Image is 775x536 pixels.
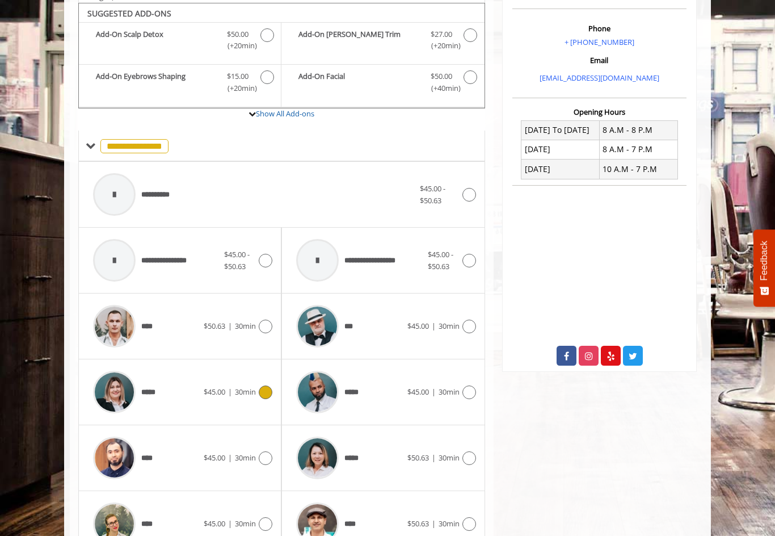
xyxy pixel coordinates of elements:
span: $50.00 [227,28,248,40]
td: [DATE] [521,160,600,179]
td: 8 A.M - 8 P.M [599,120,677,140]
span: 30min [439,387,460,397]
span: | [432,518,436,529]
label: Add-On Eyebrows Shaping [85,70,275,97]
span: $50.00 [431,70,452,82]
span: | [432,387,436,397]
span: | [228,518,232,529]
span: | [228,387,232,397]
a: [EMAIL_ADDRESS][DOMAIN_NAME] [540,73,659,83]
span: 30min [235,453,256,463]
span: (+20min ) [221,40,255,52]
span: 30min [439,518,460,529]
label: Add-On Facial [287,70,478,97]
span: $45.00 [204,518,225,529]
span: $45.00 [204,387,225,397]
span: | [432,321,436,331]
h3: Opening Hours [512,108,686,116]
span: $27.00 [431,28,452,40]
span: | [228,453,232,463]
span: $50.63 [407,453,429,463]
span: $50.63 [204,321,225,331]
b: Add-On Eyebrows Shaping [96,70,216,94]
label: Add-On Beard Trim [287,28,478,55]
td: 10 A.M - 7 P.M [599,160,677,179]
td: 8 A.M - 7 P.M [599,140,677,159]
span: $45.00 - $50.63 [428,249,453,271]
div: The Made Man Haircut Add-onS [78,3,485,108]
td: [DATE] [521,140,600,159]
span: | [228,321,232,331]
span: Feedback [759,241,769,280]
span: 30min [235,321,256,331]
span: $45.00 [407,387,429,397]
label: Add-On Scalp Detox [85,28,275,55]
span: (+20min ) [221,82,255,94]
span: 30min [235,387,256,397]
span: 30min [439,453,460,463]
span: 30min [235,518,256,529]
b: Add-On Scalp Detox [96,28,216,52]
span: 30min [439,321,460,331]
span: $15.00 [227,70,248,82]
span: | [432,453,436,463]
span: $45.00 [407,321,429,331]
b: Add-On [PERSON_NAME] Trim [298,28,419,52]
h3: Phone [515,24,684,32]
span: $45.00 - $50.63 [420,183,445,206]
td: [DATE] To [DATE] [521,120,600,140]
b: SUGGESTED ADD-ONS [87,8,171,19]
span: $45.00 - $50.63 [224,249,250,271]
span: (+20min ) [424,40,458,52]
span: $45.00 [204,453,225,463]
a: Show All Add-ons [256,108,314,119]
h3: Email [515,56,684,64]
b: Add-On Facial [298,70,419,94]
button: Feedback - Show survey [753,229,775,307]
a: + [PHONE_NUMBER] [565,37,634,47]
span: $50.63 [407,518,429,529]
span: (+40min ) [424,82,458,94]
